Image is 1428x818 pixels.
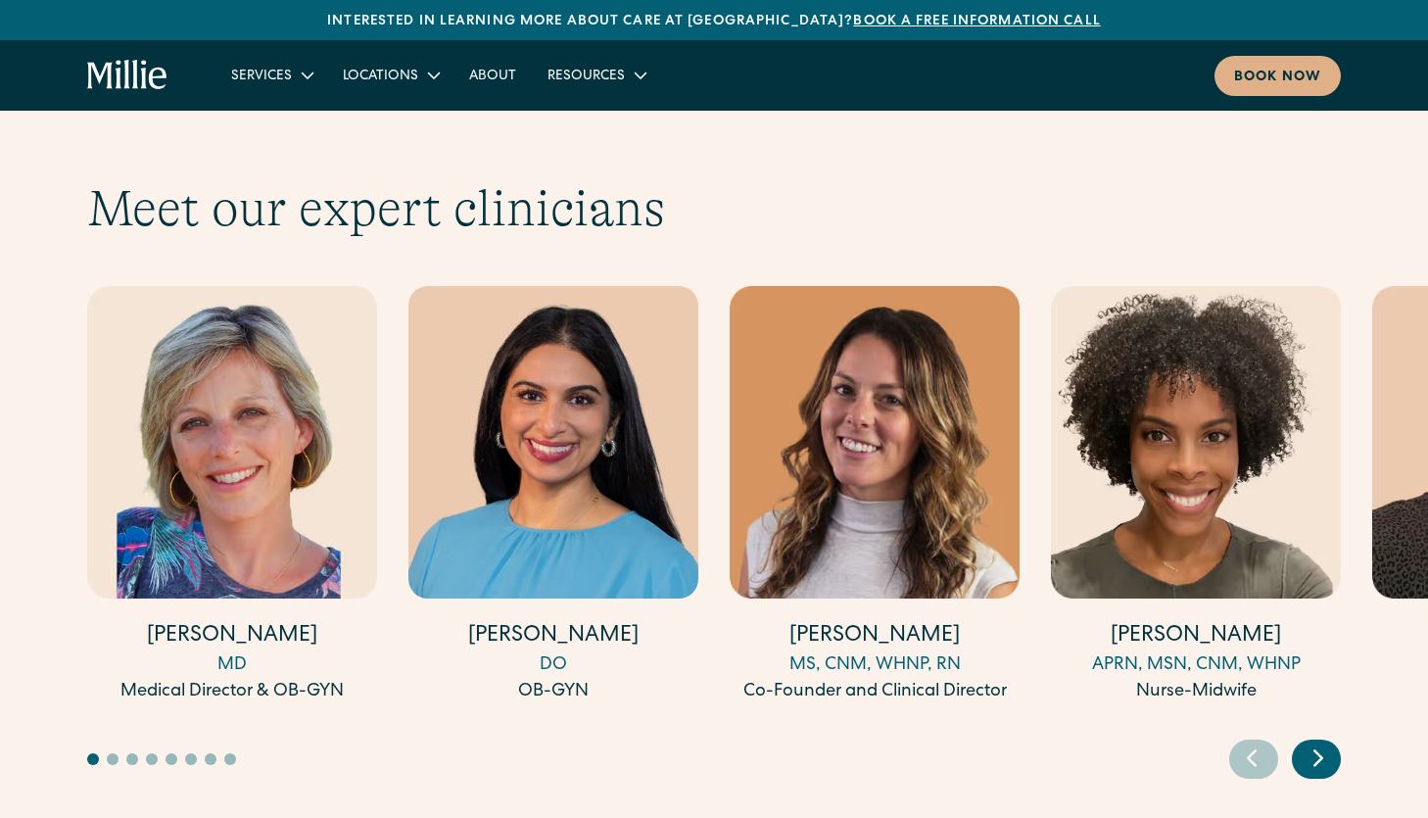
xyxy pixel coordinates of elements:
div: Co-Founder and Clinical Director [730,679,1020,705]
button: Go to slide 4 [146,753,158,765]
div: APRN, MSN, CNM, WHNP [1051,652,1341,679]
button: Go to slide 3 [126,753,138,765]
a: home [87,60,168,91]
button: Go to slide 8 [224,753,236,765]
a: Book now [1214,56,1341,96]
a: [PERSON_NAME]DOOB-GYN [408,286,698,705]
div: 1 / 17 [87,286,377,708]
h4: [PERSON_NAME] [87,622,377,652]
div: Medical Director & OB-GYN [87,679,377,705]
button: Go to slide 5 [166,753,177,765]
h4: [PERSON_NAME] [1051,622,1341,652]
div: OB-GYN [408,679,698,705]
div: Book now [1234,68,1321,88]
div: DO [408,652,698,679]
div: 2 / 17 [408,286,698,708]
a: [PERSON_NAME]APRN, MSN, CNM, WHNPNurse-Midwife [1051,286,1341,705]
a: About [453,59,532,91]
button: Go to slide 6 [185,753,197,765]
div: Locations [327,59,453,91]
button: Go to slide 1 [87,753,99,765]
div: Next slide [1292,740,1341,779]
div: Services [215,59,327,91]
h4: [PERSON_NAME] [730,622,1020,652]
div: Previous slide [1229,740,1278,779]
button: Go to slide 2 [107,753,119,765]
a: [PERSON_NAME]MDMedical Director & OB-GYN [87,286,377,705]
div: Resources [547,67,625,87]
h2: Meet our expert clinicians [87,178,1341,239]
div: Resources [532,59,660,91]
a: Book a free information call [853,15,1100,28]
div: 3 / 17 [730,286,1020,708]
div: Nurse-Midwife [1051,679,1341,705]
h4: [PERSON_NAME] [408,622,698,652]
div: MS, CNM, WHNP, RN [730,652,1020,679]
div: MD [87,652,377,679]
a: [PERSON_NAME]MS, CNM, WHNP, RNCo-Founder and Clinical Director [730,286,1020,705]
div: 4 / 17 [1051,286,1341,708]
button: Go to slide 7 [205,753,216,765]
div: Locations [343,67,418,87]
div: Services [231,67,292,87]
